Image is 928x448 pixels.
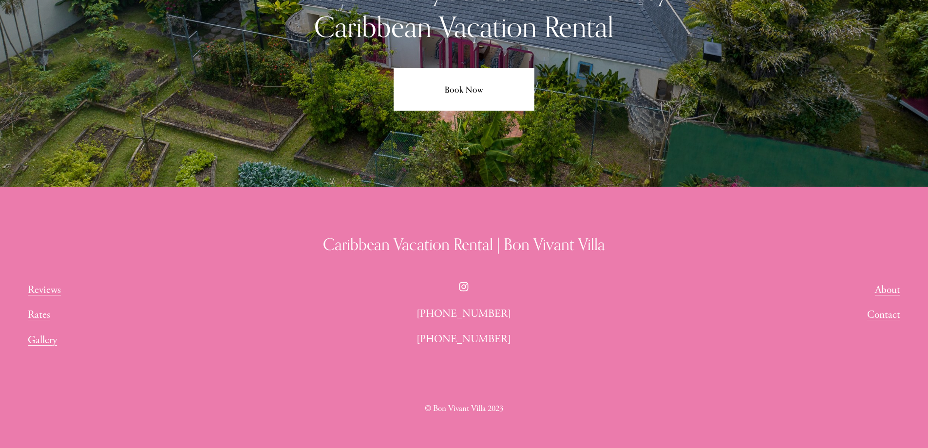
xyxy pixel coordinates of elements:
[867,307,900,324] a: Contact
[459,282,469,292] a: Instagram
[357,306,571,323] p: [PHONE_NUMBER]
[875,282,900,299] a: About
[394,68,534,111] a: Book Now
[28,332,57,349] a: Gallery
[28,282,61,299] a: Reviews
[357,331,571,348] p: [PHONE_NUMBER]
[28,307,50,324] a: Rates
[28,234,900,255] h3: Caribbean Vacation Rental | Bon Vivant Villa
[357,402,571,415] p: © Bon Vivant Villa 2023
